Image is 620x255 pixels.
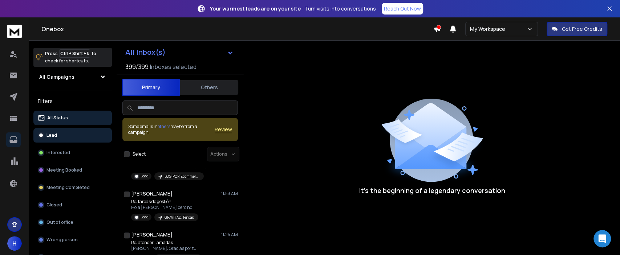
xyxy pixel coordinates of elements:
[359,185,505,196] p: It’s the beginning of a legendary conversation
[46,132,57,138] p: Lead
[119,45,239,59] button: All Inbox(s)
[382,3,423,15] a: Reach Out Now
[131,205,198,210] p: Hola [PERSON_NAME] pero no
[46,185,90,190] p: Meeting Completed
[384,5,421,12] p: Reach Out Now
[122,79,180,96] button: Primary
[33,163,112,177] button: Meeting Booked
[128,124,215,135] div: Some emails in maybe from a campaign
[7,25,22,38] img: logo
[46,150,70,156] p: Interested
[33,198,112,212] button: Closed
[33,145,112,160] button: Interested
[562,25,602,33] p: Get Free Credits
[158,123,170,129] span: others
[165,174,199,179] p: LOGIPOP. Ecommerce
[125,49,166,56] h1: All Inbox(s)
[33,128,112,143] button: Lead
[7,236,22,251] button: H
[125,62,149,71] span: 399 / 399
[221,232,238,238] p: 11:25 AM
[470,25,508,33] p: My Workspace
[165,215,194,220] p: GRAVITAD. Fincas
[33,70,112,84] button: All Campaigns
[221,191,238,197] p: 11:53 AM
[131,231,173,238] h1: [PERSON_NAME]
[215,126,232,133] button: Review
[46,237,78,243] p: Wrong person
[45,50,96,65] p: Press to check for shortcuts.
[150,62,196,71] h3: Inboxes selected
[59,49,90,58] span: Ctrl + Shift + k
[47,115,68,121] p: All Status
[33,215,112,230] button: Out of office
[547,22,607,36] button: Get Free Credits
[210,5,376,12] p: – Turn visits into conversations
[41,25,433,33] h1: Onebox
[141,214,149,220] p: Lead
[33,111,112,125] button: All Status
[33,180,112,195] button: Meeting Completed
[131,240,202,246] p: Re: atender llamadas
[210,5,301,12] strong: Your warmest leads are on your site
[46,167,82,173] p: Meeting Booked
[33,233,112,247] button: Wrong person
[46,219,73,225] p: Out of office
[180,79,238,95] button: Others
[131,246,202,251] p: [PERSON_NAME]: Gracias por tu
[33,96,112,106] h3: Filters
[131,199,198,205] p: Re: tareas de gestión
[131,190,173,197] h1: [PERSON_NAME]
[39,73,74,81] h1: All Campaigns
[133,151,146,157] label: Select
[46,202,62,208] p: Closed
[141,173,149,179] p: Lead
[593,230,611,247] div: Open Intercom Messenger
